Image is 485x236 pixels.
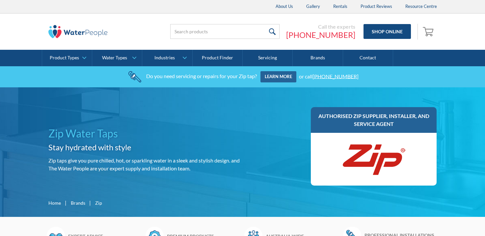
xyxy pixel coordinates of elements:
[364,24,411,39] a: Shop Online
[170,24,280,39] input: Search products
[293,50,343,66] a: Brands
[48,141,240,153] h2: Stay hydrated with style
[89,199,92,207] div: |
[64,199,67,207] div: |
[317,112,430,128] h3: Authorised Zip supplier, installer, and service agent
[299,73,359,79] div: or call
[421,24,437,40] a: Open empty cart
[71,199,85,206] a: Brands
[260,71,296,82] a: Learn more
[312,73,359,79] a: [PHONE_NUMBER]
[42,50,92,66] a: Product Types
[95,199,102,206] div: Zip
[50,55,79,61] div: Product Types
[286,23,355,30] div: Call the experts
[48,126,240,141] h1: Zip Water Taps
[343,50,393,66] a: Contact
[146,73,257,79] div: Do you need servicing or repairs for your Zip tap?
[48,199,61,206] a: Home
[48,157,240,172] p: Zip taps give you pure chilled, hot, or sparkling water in a sleek and stylish design. and The Wa...
[341,139,407,179] img: Zip
[243,50,293,66] a: Servicing
[423,26,435,37] img: shopping cart
[142,50,192,66] a: Industries
[48,25,108,38] img: The Water People
[92,50,142,66] a: Water Types
[154,55,175,61] div: Industries
[102,55,127,61] div: Water Types
[193,50,243,66] a: Product Finder
[286,30,355,40] a: [PHONE_NUMBER]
